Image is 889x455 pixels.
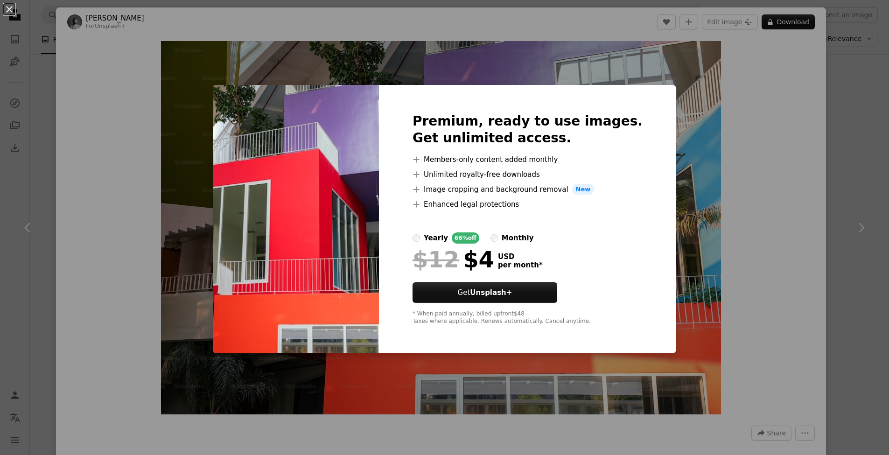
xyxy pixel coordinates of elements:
span: New [572,184,595,195]
div: yearly [424,232,448,244]
li: Members-only content added monthly [413,154,643,165]
span: USD [498,252,543,261]
div: monthly [502,232,534,244]
span: per month * [498,261,543,269]
strong: Unsplash+ [470,288,512,297]
input: monthly [490,234,498,242]
input: yearly66%off [413,234,420,242]
div: 66% off [452,232,479,244]
div: $4 [413,247,494,272]
span: $12 [413,247,459,272]
li: Unlimited royalty-free downloads [413,169,643,180]
button: GetUnsplash+ [413,282,557,303]
img: premium_photo-1694030762692-b3420b1c02fa [213,85,379,354]
div: * When paid annually, billed upfront $48 Taxes where applicable. Renews automatically. Cancel any... [413,310,643,325]
li: Enhanced legal protections [413,199,643,210]
h2: Premium, ready to use images. Get unlimited access. [413,113,643,147]
li: Image cropping and background removal [413,184,643,195]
